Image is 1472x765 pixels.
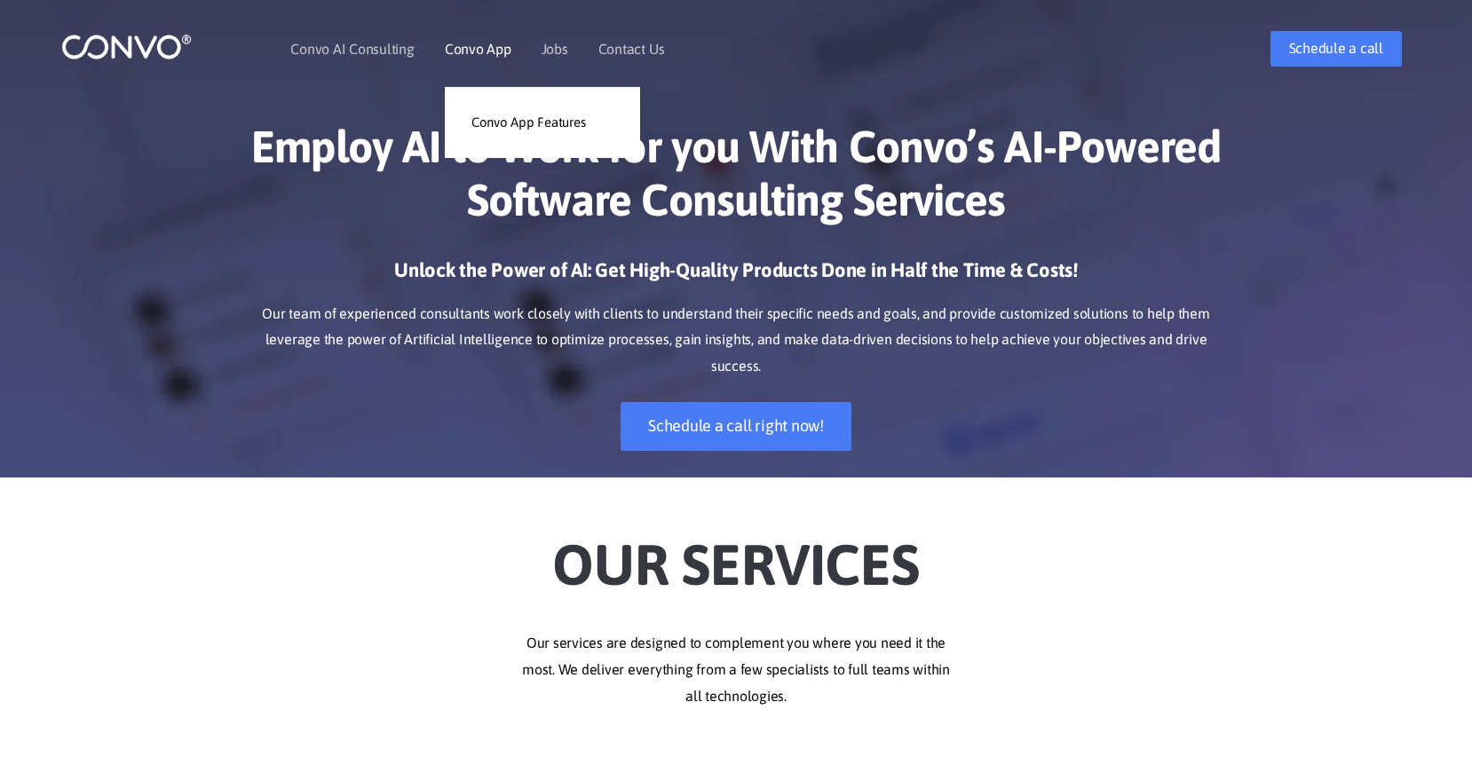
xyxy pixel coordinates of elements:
a: Contact Us [598,42,665,56]
a: Convo AI Consulting [290,42,414,56]
a: Convo App [445,42,511,56]
a: Schedule a call right now! [621,402,851,451]
h3: Unlock the Power of AI: Get High-Quality Products Done in Half the Time & Costs! [243,257,1229,296]
p: Our services are designed to complement you where you need it the most. We deliver everything fro... [243,630,1229,710]
h1: Employ AI to Work for you With Convo’s AI-Powered Software Consulting Services [243,120,1229,240]
a: Schedule a call [1270,31,1402,67]
a: Convo App Features [445,105,640,140]
img: logo_1.png [61,33,192,60]
h2: Our Services [243,504,1229,603]
a: Jobs [542,42,568,56]
p: Our team of experienced consultants work closely with clients to understand their specific needs ... [243,301,1229,381]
